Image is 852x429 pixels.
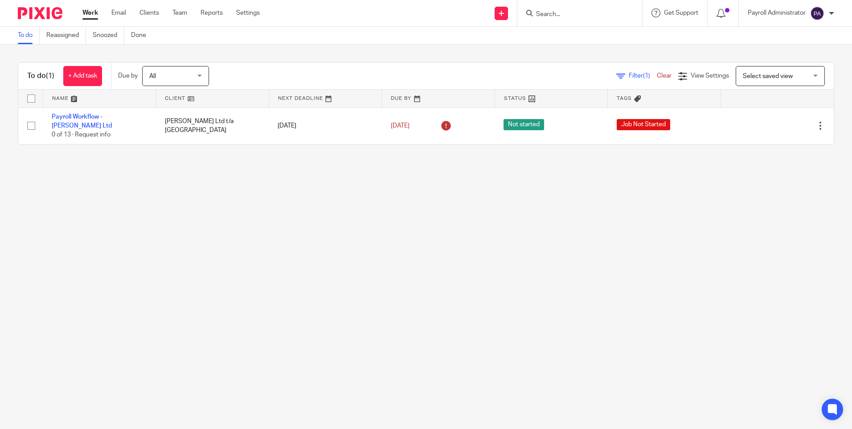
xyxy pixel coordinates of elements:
a: Payroll Workflow - [PERSON_NAME] Ltd [52,114,112,129]
a: Clear [657,73,672,79]
p: Payroll Administrator [748,8,806,17]
span: Get Support [664,10,698,16]
p: Due by [118,71,138,80]
a: Reports [201,8,223,17]
a: Email [111,8,126,17]
a: To do [18,27,40,44]
a: Work [82,8,98,17]
a: Done [131,27,153,44]
img: svg%3E [810,6,824,21]
input: Search [535,11,615,19]
span: All [149,73,156,79]
td: [DATE] [269,107,382,144]
a: Clients [139,8,159,17]
a: Snoozed [93,27,124,44]
h1: To do [27,71,54,81]
a: + Add task [63,66,102,86]
span: Job Not Started [617,119,670,130]
img: Pixie [18,7,62,19]
span: [DATE] [391,123,410,129]
a: Reassigned [46,27,86,44]
span: (1) [643,73,650,79]
span: Not started [504,119,544,130]
td: [PERSON_NAME] Ltd t/a [GEOGRAPHIC_DATA] [156,107,269,144]
span: (1) [46,72,54,79]
a: Team [172,8,187,17]
span: Tags [617,96,632,101]
a: Settings [236,8,260,17]
span: 0 of 13 · Request info [52,132,111,138]
span: Filter [629,73,657,79]
span: Select saved view [743,73,793,79]
span: View Settings [691,73,729,79]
